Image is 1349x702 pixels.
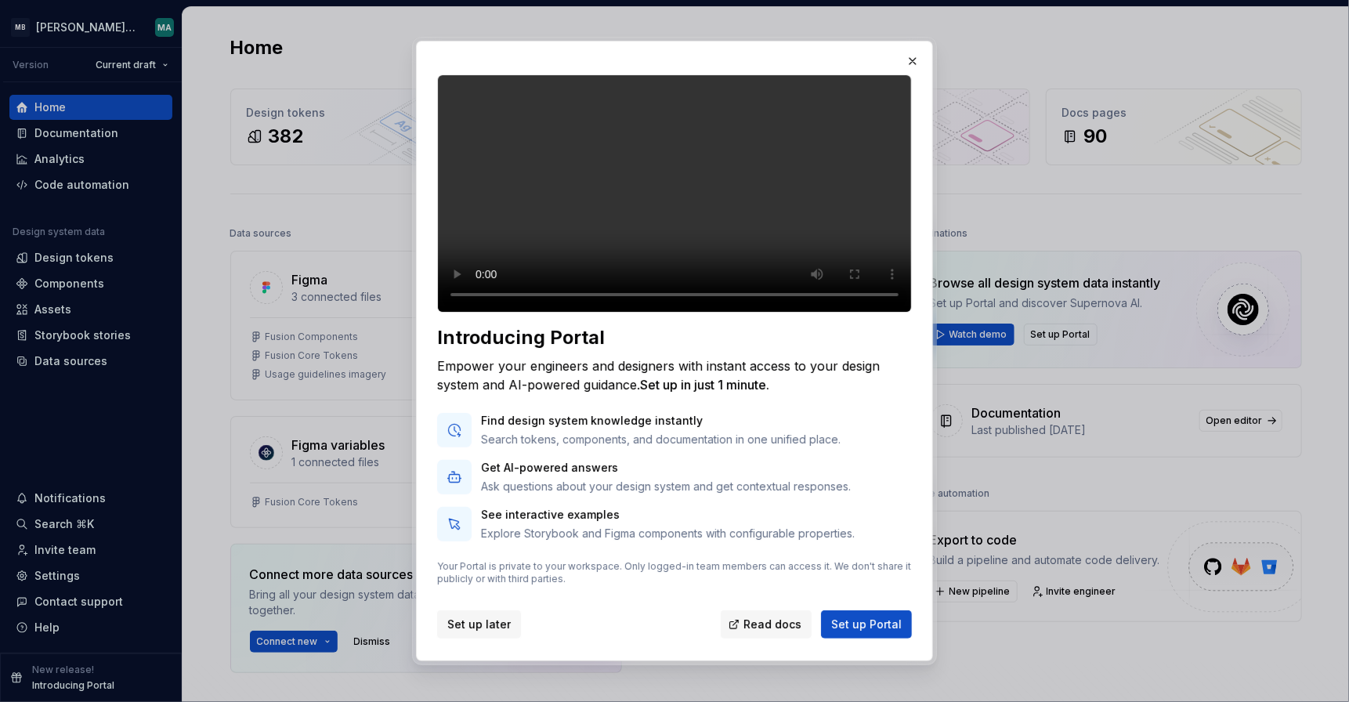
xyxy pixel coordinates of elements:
[481,479,851,494] p: Ask questions about your design system and get contextual responses.
[821,610,912,639] button: Set up Portal
[640,377,769,393] span: Set up in just 1 minute.
[743,617,801,632] span: Read docs
[481,460,851,476] p: Get AI-powered answers
[481,526,855,541] p: Explore Storybook and Figma components with configurable properties.
[447,617,511,632] span: Set up later
[437,560,912,585] p: Your Portal is private to your workspace. Only logged-in team members can access it. We don't sha...
[437,356,912,394] div: Empower your engineers and designers with instant access to your design system and AI-powered gui...
[721,610,812,639] a: Read docs
[481,507,855,523] p: See interactive examples
[481,413,841,429] p: Find design system knowledge instantly
[481,432,841,447] p: Search tokens, components, and documentation in one unified place.
[437,610,521,639] button: Set up later
[437,325,912,350] div: Introducing Portal
[831,617,902,632] span: Set up Portal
